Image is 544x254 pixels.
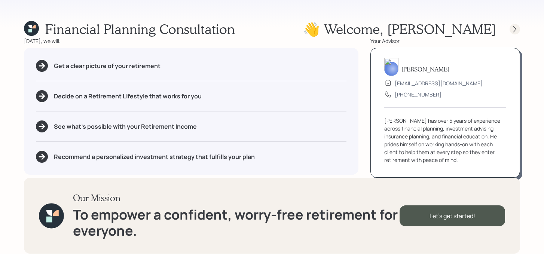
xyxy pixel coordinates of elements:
[54,93,202,100] h5: Decide on a Retirement Lifestyle that works for you
[400,205,505,226] div: Let's get started!
[370,37,520,45] div: Your Advisor
[395,91,441,98] div: [PHONE_NUMBER]
[24,37,358,45] div: [DATE], we will:
[384,58,398,76] img: michael-russo-headshot.png
[45,21,235,37] h1: Financial Planning Consultation
[54,62,161,70] h5: Get a clear picture of your retirement
[384,117,506,164] div: [PERSON_NAME] has over 5 years of experience across financial planning, investment advising, insu...
[73,206,400,239] h1: To empower a confident, worry-free retirement for everyone.
[303,21,496,37] h1: 👋 Welcome , [PERSON_NAME]
[395,79,483,87] div: [EMAIL_ADDRESS][DOMAIN_NAME]
[73,193,400,203] h3: Our Mission
[401,65,449,73] h5: [PERSON_NAME]
[54,153,255,160] h5: Recommend a personalized investment strategy that fulfills your plan
[54,123,197,130] h5: See what's possible with your Retirement Income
